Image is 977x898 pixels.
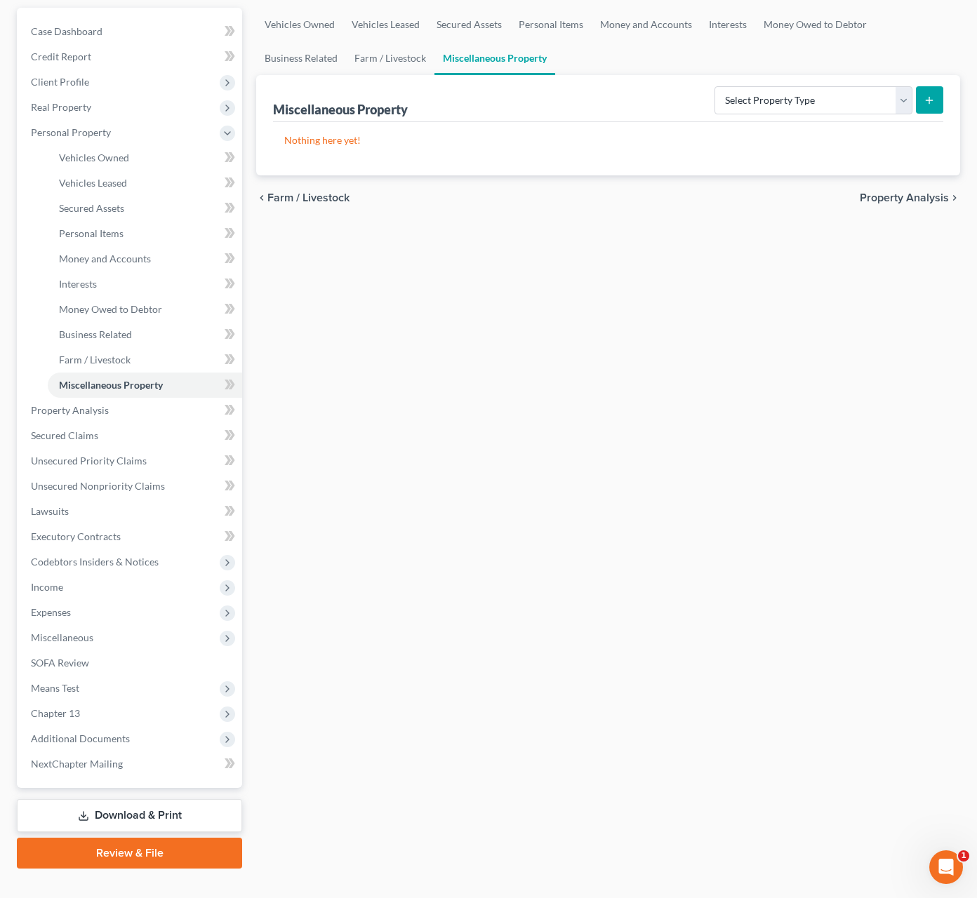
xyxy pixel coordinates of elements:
a: Credit Report [20,44,242,69]
span: Personal Items [59,227,124,239]
a: Vehicles Leased [343,8,428,41]
span: Unsecured Nonpriority Claims [31,480,165,492]
span: Lawsuits [31,505,69,517]
span: Unsecured Priority Claims [31,455,147,467]
a: Business Related [48,322,242,347]
a: Business Related [256,41,346,75]
span: Real Property [31,101,91,113]
i: chevron_left [256,192,267,203]
a: NextChapter Mailing [20,751,242,777]
span: NextChapter Mailing [31,758,123,770]
div: Miscellaneous Property [273,101,408,118]
a: Property Analysis [20,398,242,423]
span: Secured Assets [59,202,124,214]
span: Expenses [31,606,71,618]
span: Money Owed to Debtor [59,303,162,315]
a: Vehicles Leased [48,170,242,196]
a: Money Owed to Debtor [755,8,875,41]
a: Interests [700,8,755,41]
a: Miscellaneous Property [434,41,555,75]
a: Unsecured Nonpriority Claims [20,474,242,499]
a: Personal Items [510,8,592,41]
a: Executory Contracts [20,524,242,549]
a: Money Owed to Debtor [48,297,242,322]
a: Money and Accounts [592,8,700,41]
span: Miscellaneous [31,631,93,643]
span: Case Dashboard [31,25,102,37]
a: Vehicles Owned [48,145,242,170]
a: Secured Assets [428,8,510,41]
a: Secured Assets [48,196,242,221]
span: Business Related [59,328,132,340]
span: Secured Claims [31,429,98,441]
a: Download & Print [17,799,242,832]
a: Personal Items [48,221,242,246]
a: Secured Claims [20,423,242,448]
span: Client Profile [31,76,89,88]
span: Property Analysis [31,404,109,416]
span: 1 [958,850,969,862]
span: Vehicles Owned [59,152,129,163]
button: Property Analysis chevron_right [860,192,960,203]
span: Property Analysis [860,192,949,203]
span: Additional Documents [31,732,130,744]
a: SOFA Review [20,650,242,676]
iframe: Intercom live chat [929,850,963,884]
a: Farm / Livestock [346,41,434,75]
span: Income [31,581,63,593]
span: Personal Property [31,126,111,138]
a: Review & File [17,838,242,869]
a: Miscellaneous Property [48,373,242,398]
span: Miscellaneous Property [59,379,163,391]
span: Farm / Livestock [59,354,131,366]
span: Means Test [31,682,79,694]
i: chevron_right [949,192,960,203]
span: Chapter 13 [31,707,80,719]
span: Codebtors Insiders & Notices [31,556,159,568]
a: Lawsuits [20,499,242,524]
span: Credit Report [31,51,91,62]
p: Nothing here yet! [284,133,932,147]
span: Money and Accounts [59,253,151,264]
span: SOFA Review [31,657,89,669]
span: Farm / Livestock [267,192,350,203]
a: Vehicles Owned [256,8,343,41]
a: Unsecured Priority Claims [20,448,242,474]
a: Case Dashboard [20,19,242,44]
a: Interests [48,272,242,297]
button: chevron_left Farm / Livestock [256,192,350,203]
a: Money and Accounts [48,246,242,272]
span: Vehicles Leased [59,177,127,189]
span: Interests [59,278,97,290]
a: Farm / Livestock [48,347,242,373]
span: Executory Contracts [31,530,121,542]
